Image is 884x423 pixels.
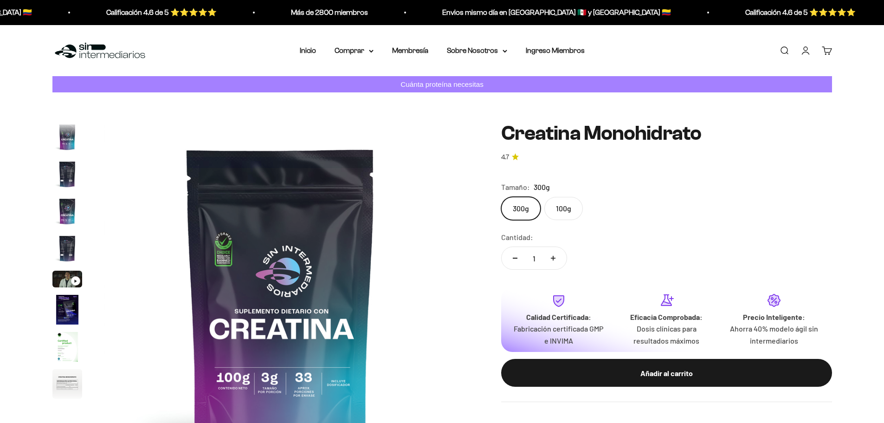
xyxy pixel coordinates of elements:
summary: Comprar [335,45,374,57]
summary: Sobre Nosotros [447,45,507,57]
span: 4.7 [501,152,509,163]
img: Creatina Monohidrato [52,159,82,189]
strong: Calidad Certificada: [526,312,591,321]
a: Ingreso Miembros [526,46,585,54]
label: Cantidad: [501,231,533,243]
img: Creatina Monohidrato [52,196,82,226]
img: Creatina Monohidrato [52,122,82,152]
a: Inicio [300,46,316,54]
button: Ir al artículo 5 [52,271,82,290]
p: Fabricación certificada GMP e INVIMA [512,323,605,346]
div: Añadir al carrito [520,367,813,379]
a: Cuánta proteína necesitas [52,76,832,92]
button: Ir al artículo 1 [52,122,82,155]
img: Creatina Monohidrato [52,332,82,362]
button: Ir al artículo 2 [52,159,82,192]
img: Creatina Monohidrato [52,234,82,263]
button: Ir al artículo 7 [52,332,82,364]
a: 4.74.7 de 5.0 estrellas [501,152,832,163]
legend: Tamaño: [501,181,530,193]
strong: Precio Inteligente: [743,312,805,321]
p: Calificación 4.6 de 5 ⭐️⭐️⭐️⭐️⭐️ [99,7,210,19]
button: Añadir al carrito [501,359,832,387]
a: Membresía [392,46,428,54]
p: Ahorra 40% modelo ágil sin intermediarios [728,323,820,346]
button: Reducir cantidad [502,247,529,269]
button: Aumentar cantidad [540,247,567,269]
img: Creatina Monohidrato [52,295,82,325]
h1: Creatina Monohidrato [501,122,832,144]
p: Calificación 4.6 de 5 ⭐️⭐️⭐️⭐️⭐️ [738,7,849,19]
button: Ir al artículo 6 [52,295,82,327]
p: Más de 2800 miembros [284,7,361,19]
button: Ir al artículo 3 [52,196,82,229]
button: Ir al artículo 8 [52,369,82,402]
button: Ir al artículo 4 [52,234,82,266]
span: 300g [534,181,550,193]
p: Envios mismo día en [GEOGRAPHIC_DATA] 🇲🇽 y [GEOGRAPHIC_DATA] 🇨🇴 [435,7,664,19]
p: Cuánta proteína necesitas [398,78,486,90]
strong: Eficacia Comprobada: [630,312,703,321]
p: Dosis clínicas para resultados máximos [620,323,713,346]
img: Creatina Monohidrato [52,369,82,399]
